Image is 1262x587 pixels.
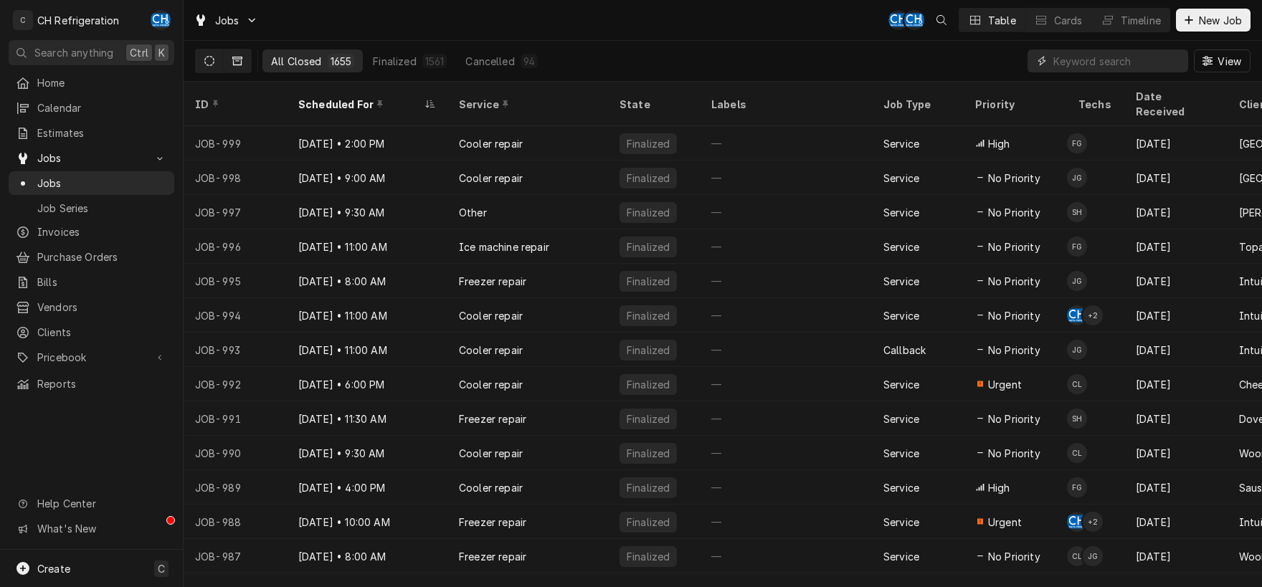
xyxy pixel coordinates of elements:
div: Freezer repair [459,515,526,530]
div: Finalized [373,54,416,69]
div: Service [883,446,919,461]
div: [DATE] • 11:30 AM [287,401,447,436]
div: Finalized [625,411,671,426]
a: Jobs [9,171,174,195]
a: Go to What's New [9,517,174,540]
div: + 2 [1083,305,1103,325]
div: [DATE] • 6:00 PM [287,367,447,401]
div: JOB-993 [184,333,287,367]
div: [DATE] [1124,229,1228,264]
div: JOB-996 [184,229,287,264]
div: JOB-992 [184,367,287,401]
div: Finalized [625,549,671,564]
div: [DATE] [1124,333,1228,367]
div: Steven Hiraga's Avatar [1067,202,1087,222]
span: No Priority [988,274,1040,289]
button: Open search [930,9,953,32]
div: Finalized [625,136,671,151]
div: Chris Hiraga's Avatar [1067,305,1087,325]
div: [DATE] [1124,367,1228,401]
div: Chris Hiraga's Avatar [151,10,171,30]
div: Labels [711,97,860,112]
span: Jobs [215,13,239,28]
div: Finalized [625,171,671,186]
button: Search anythingCtrlK [9,40,174,65]
div: 1655 [331,54,352,69]
div: Cooler repair [459,446,523,461]
div: 's Avatar [1083,512,1103,532]
a: Job Series [9,196,174,220]
div: Ice machine repair [459,239,549,254]
a: Purchase Orders [9,245,174,269]
div: JOB-989 [184,470,287,505]
span: Urgent [988,377,1022,392]
span: No Priority [988,308,1040,323]
div: [DATE] • 4:00 PM [287,470,447,505]
div: Service [459,97,594,112]
div: — [700,436,872,470]
div: [DATE] • 9:30 AM [287,436,447,470]
a: Go to Jobs [9,146,174,170]
div: Service [883,411,919,426]
span: No Priority [988,446,1040,461]
div: Job Type [883,97,952,112]
div: Josh Galindo's Avatar [1083,546,1103,566]
span: No Priority [988,205,1040,220]
div: JOB-998 [184,161,287,195]
span: Calendar [37,100,167,115]
div: Finalized [625,446,671,461]
span: C [158,561,165,576]
div: 's Avatar [1083,305,1103,325]
div: Finalized [625,205,671,220]
div: Cooler repair [459,171,523,186]
span: Search anything [34,45,113,60]
span: Home [37,75,167,90]
div: — [700,505,872,539]
span: What's New [37,521,166,536]
div: Cooler repair [459,308,523,323]
a: Home [9,71,174,95]
div: — [700,195,872,229]
div: Service [883,377,919,392]
div: Service [883,549,919,564]
div: FG [1067,133,1087,153]
div: — [700,401,872,436]
div: JOB-990 [184,436,287,470]
div: All Closed [271,54,322,69]
div: JOB-995 [184,264,287,298]
div: JOB-994 [184,298,287,333]
div: [DATE] [1124,505,1228,539]
button: New Job [1176,9,1251,32]
div: [DATE] • 11:00 AM [287,229,447,264]
input: Keyword search [1053,49,1181,72]
span: Bills [37,275,167,290]
div: Cooler repair [459,343,523,358]
div: Chris Hiraga's Avatar [1067,512,1087,532]
a: Go to Help Center [9,492,174,515]
div: JOB-997 [184,195,287,229]
div: Chris Lewis's Avatar [1067,546,1087,566]
div: CL [1067,374,1087,394]
div: JOB-987 [184,539,287,573]
span: Create [37,563,70,575]
span: Pricebook [37,350,146,365]
div: CL [1067,443,1087,463]
div: SH [1067,409,1087,429]
div: [DATE] [1124,264,1228,298]
div: Josh Galindo's Avatar [1067,168,1087,188]
div: Steven Hiraga's Avatar [1067,409,1087,429]
div: — [700,367,872,401]
a: Invoices [9,220,174,244]
span: Vendors [37,300,167,315]
span: No Priority [988,171,1040,186]
div: JG [1067,271,1087,291]
div: Cooler repair [459,377,523,392]
a: Bills [9,270,174,294]
div: Finalized [625,480,671,495]
div: [DATE] [1124,470,1228,505]
span: Invoices [37,224,167,239]
div: [DATE] [1124,539,1228,573]
div: [DATE] • 8:00 AM [287,539,447,573]
span: No Priority [988,549,1040,564]
div: 94 [523,54,535,69]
